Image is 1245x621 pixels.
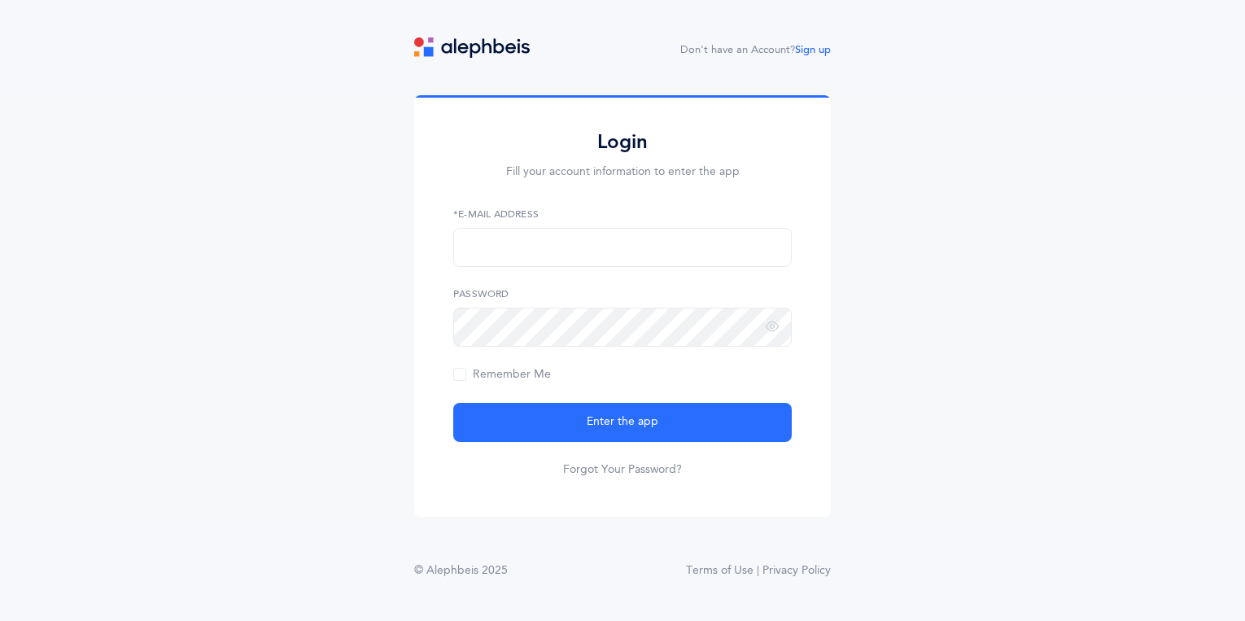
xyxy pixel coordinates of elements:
[453,164,792,181] p: Fill your account information to enter the app
[563,461,682,478] a: Forgot Your Password?
[453,403,792,442] button: Enter the app
[453,129,792,155] h2: Login
[686,562,831,579] a: Terms of Use | Privacy Policy
[453,368,551,381] span: Remember Me
[414,562,508,579] div: © Alephbeis 2025
[680,42,831,59] div: Don't have an Account?
[795,44,831,55] a: Sign up
[587,413,658,431] span: Enter the app
[453,207,792,221] label: *E-Mail Address
[414,37,530,58] img: logo.svg
[453,286,792,301] label: Password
